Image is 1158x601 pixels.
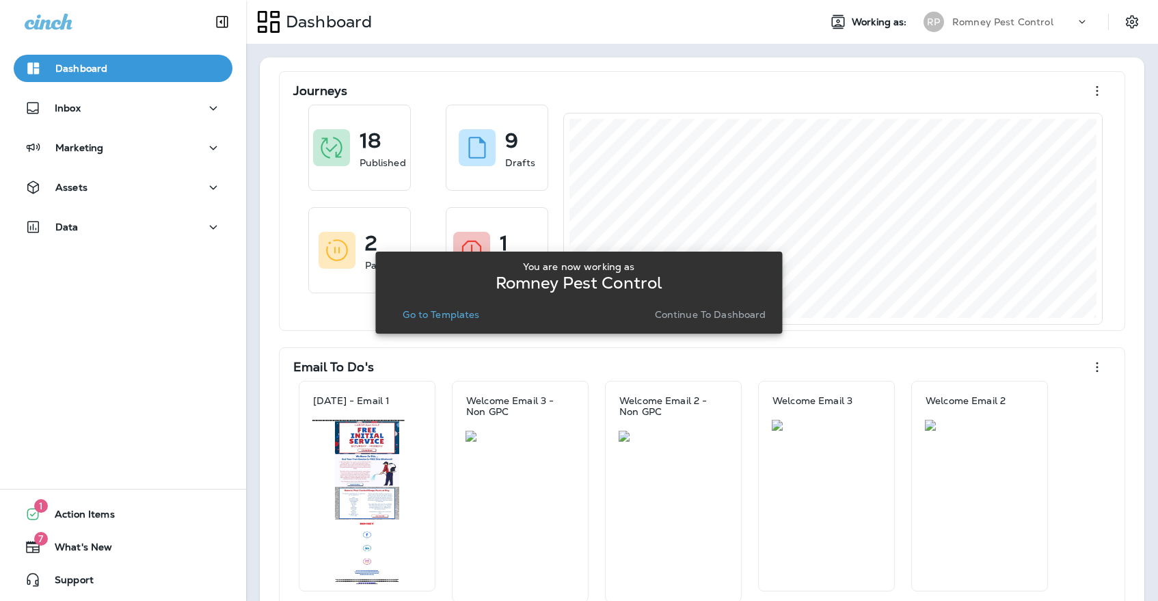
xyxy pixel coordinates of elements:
button: Settings [1120,10,1144,34]
p: Romney Pest Control [952,16,1053,27]
div: RP [924,12,944,32]
p: Journeys [293,84,347,98]
p: Welcome Email 3 [772,395,852,406]
button: Assets [14,174,232,201]
button: Support [14,566,232,593]
button: Go to Templates [397,305,485,324]
span: Working as: [852,16,910,28]
p: Dashboard [55,63,107,74]
p: Paused [365,258,400,272]
p: Marketing [55,142,103,153]
p: Assets [55,182,87,193]
button: Continue to Dashboard [649,305,772,324]
button: Data [14,213,232,241]
p: Romney Pest Control [496,278,663,289]
img: 2959b672-1501-4bfd-813a-e0f9cb158ef5.jpg [925,420,1034,431]
span: 1 [34,499,48,513]
span: Action Items [41,509,115,525]
img: 9d248217-d953-43c8-bbc6-fbdb9a4b1c4e.jpg [772,420,881,431]
span: 7 [34,532,48,546]
p: 18 [360,134,381,148]
span: Support [41,574,94,591]
p: Inbox [55,103,81,113]
p: Welcome Email 2 [926,395,1006,406]
p: [DATE] - Email 1 [313,395,390,406]
p: Data [55,222,79,232]
p: Email To Do's [293,360,374,374]
button: 1Action Items [14,500,232,528]
span: What's New [41,542,112,558]
button: Inbox [14,94,232,122]
p: Go to Templates [403,309,479,320]
button: Dashboard [14,55,232,82]
p: Continue to Dashboard [655,309,766,320]
button: Marketing [14,134,232,161]
img: c9f69ca3-9a13-436e-90b6-b63c53d80aba.jpg [312,420,422,585]
p: You are now working as [523,261,634,272]
button: 7What's New [14,533,232,561]
button: Collapse Sidebar [203,8,241,36]
p: 2 [365,237,377,250]
p: Published [360,156,406,170]
p: Dashboard [280,12,372,32]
